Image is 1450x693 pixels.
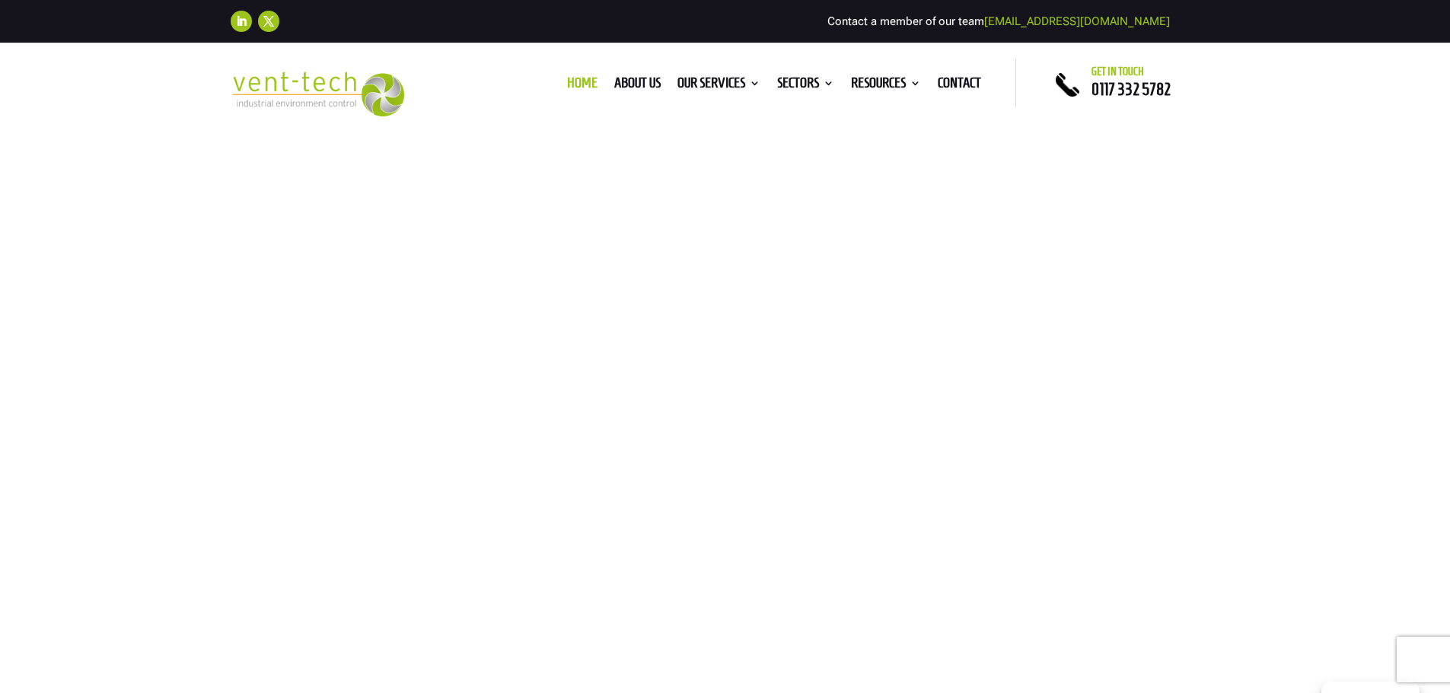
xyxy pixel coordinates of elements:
[938,78,981,94] a: Contact
[984,14,1170,28] a: [EMAIL_ADDRESS][DOMAIN_NAME]
[1091,65,1144,78] span: Get in touch
[614,78,661,94] a: About us
[1091,80,1171,98] a: 0117 332 5782
[231,11,252,32] a: Follow on LinkedIn
[258,11,279,32] a: Follow on X
[851,78,921,94] a: Resources
[567,78,598,94] a: Home
[777,78,834,94] a: Sectors
[231,72,405,116] img: 2023-09-27T08_35_16.549ZVENT-TECH---Clear-background
[677,78,760,94] a: Our Services
[827,14,1170,28] span: Contact a member of our team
